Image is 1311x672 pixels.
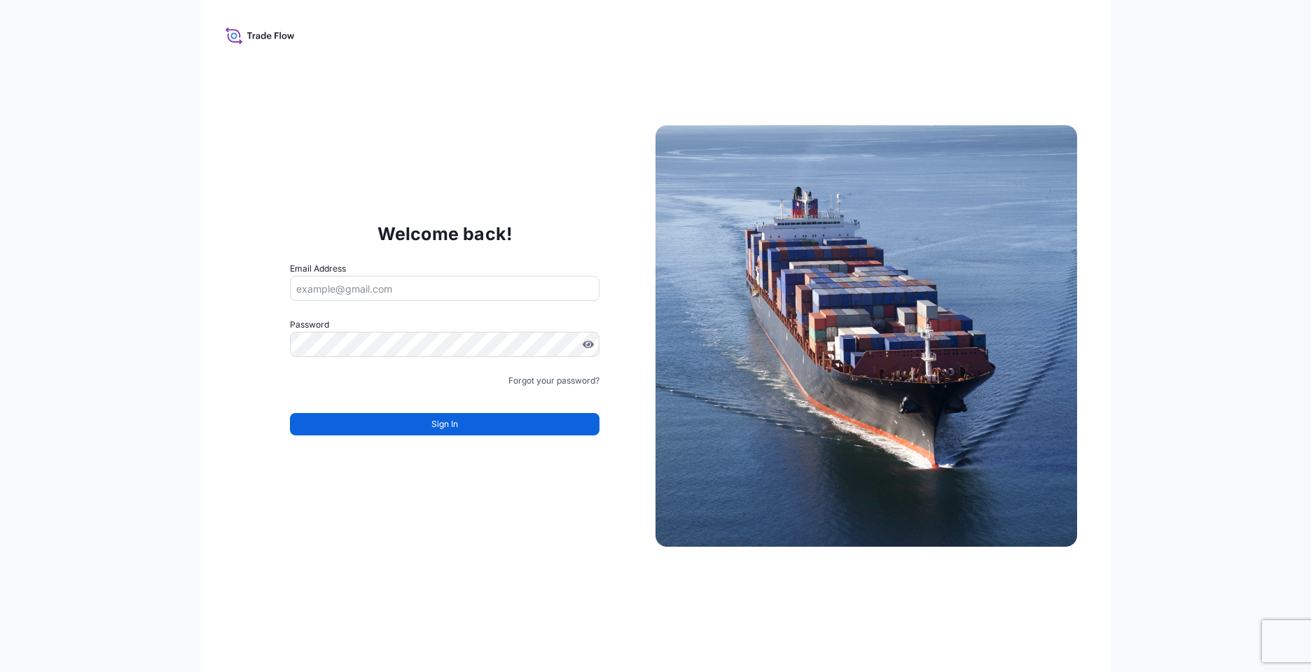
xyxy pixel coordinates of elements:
p: Welcome back! [377,223,513,245]
button: Sign In [290,413,599,435]
label: Password [290,318,599,332]
button: Show password [583,339,594,350]
a: Forgot your password? [508,374,599,388]
span: Sign In [431,417,458,431]
label: Email Address [290,262,346,276]
input: example@gmail.com [290,276,599,301]
img: Ship illustration [655,125,1077,547]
